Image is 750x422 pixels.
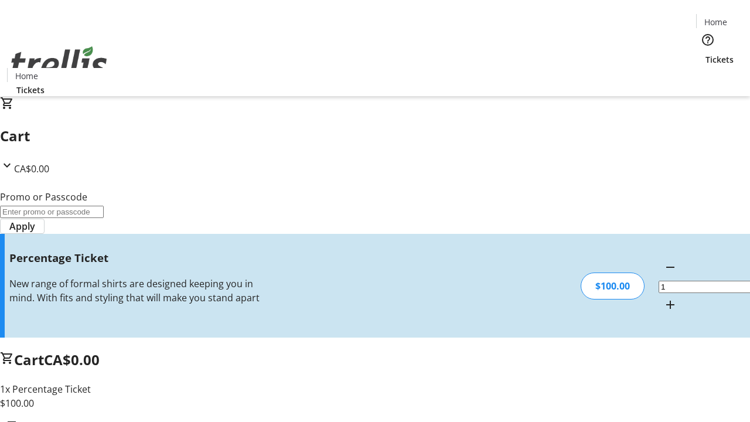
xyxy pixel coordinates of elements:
span: Home [704,16,727,28]
h3: Percentage Ticket [9,250,265,266]
a: Tickets [696,53,743,66]
div: $100.00 [581,273,645,300]
span: Tickets [16,84,45,96]
button: Decrement by one [659,256,682,279]
button: Increment by one [659,293,682,316]
span: CA$0.00 [44,350,100,369]
a: Home [8,70,45,82]
span: Apply [9,219,35,233]
img: Orient E2E Organization vt8qAQIrmI's Logo [7,33,111,92]
button: Help [696,28,720,52]
span: Home [15,70,38,82]
a: Tickets [7,84,54,96]
button: Cart [696,66,720,89]
a: Home [697,16,734,28]
span: Tickets [705,53,734,66]
span: CA$0.00 [14,162,49,175]
div: New range of formal shirts are designed keeping you in mind. With fits and styling that will make... [9,277,265,305]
